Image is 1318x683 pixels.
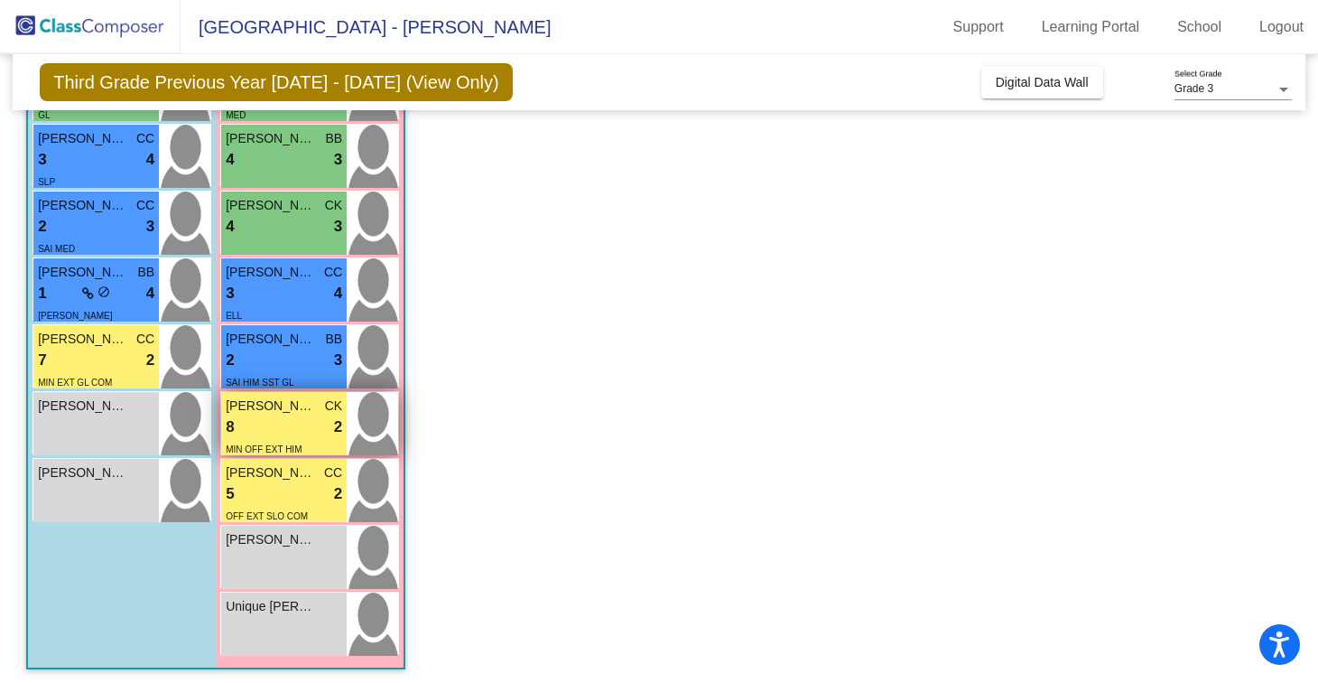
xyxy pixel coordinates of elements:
span: Third Grade Previous Year [DATE] - [DATE] (View Only) [40,63,513,101]
span: [PERSON_NAME] [38,397,128,416]
span: 3 [146,215,154,239]
span: CC [136,129,154,148]
span: CC [136,196,154,215]
span: [PERSON_NAME] [226,397,316,416]
span: BB [326,330,343,349]
span: CC [324,263,342,282]
span: 3 [226,282,234,305]
span: SAI HIM SST GL [226,378,293,388]
span: CC [136,330,154,349]
span: OFF EXT SLO COM [226,511,308,521]
span: [PERSON_NAME] [226,196,316,215]
span: [PERSON_NAME] [226,463,316,482]
span: 4 [146,148,154,172]
span: 3 [38,148,46,172]
span: [PERSON_NAME] [38,129,128,148]
span: 3 [334,349,342,372]
span: CK [325,196,342,215]
span: GL [38,110,50,120]
span: CC [324,463,342,482]
span: [PERSON_NAME] [38,463,128,482]
span: CK [325,397,342,416]
span: 1 [38,282,46,305]
span: do_not_disturb_alt [97,285,110,298]
span: Unique [PERSON_NAME] [226,597,316,616]
a: Logout [1245,13,1318,42]
span: MED [226,110,246,120]
span: [GEOGRAPHIC_DATA] - [PERSON_NAME] [181,13,551,42]
span: 4 [226,215,234,239]
span: 2 [146,349,154,372]
span: MIN OFF EXT HIM [226,444,302,454]
span: 5 [226,482,234,506]
span: 2 [38,215,46,239]
span: [PERSON_NAME] [226,263,316,282]
span: 3 [334,215,342,239]
span: BB [326,129,343,148]
span: Digital Data Wall [996,75,1089,89]
span: [PERSON_NAME] [38,330,128,349]
span: [PERSON_NAME] [38,311,112,321]
span: 7 [38,349,46,372]
span: [PERSON_NAME] [226,530,316,549]
a: Learning Portal [1027,13,1155,42]
span: SLP [38,177,55,187]
span: 4 [226,148,234,172]
span: BB [138,263,155,282]
a: Support [939,13,1018,42]
span: 4 [334,282,342,305]
span: [PERSON_NAME] [226,129,316,148]
span: MIN EXT GL COM [38,378,112,388]
span: 2 [334,482,342,506]
span: SAI MED [38,244,75,254]
span: [PERSON_NAME] [226,330,316,349]
span: 4 [146,282,154,305]
span: 8 [226,416,234,439]
span: 2 [226,349,234,372]
span: [PERSON_NAME] [38,196,128,215]
span: 2 [334,416,342,439]
span: 3 [334,148,342,172]
span: Grade 3 [1174,82,1213,95]
a: School [1163,13,1236,42]
span: [PERSON_NAME] [38,263,128,282]
span: ELL [226,311,242,321]
button: Digital Data Wall [981,66,1103,98]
